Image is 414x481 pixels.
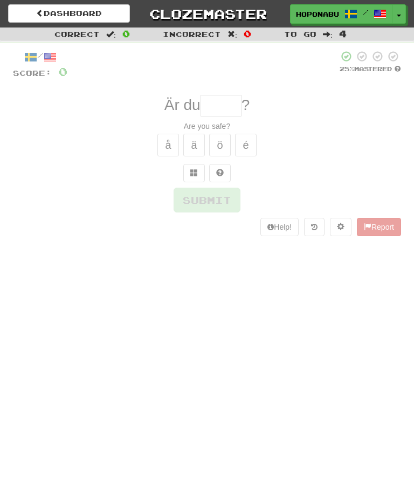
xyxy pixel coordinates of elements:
button: ö [209,134,231,156]
button: Submit [174,188,240,212]
a: Dashboard [8,4,130,23]
div: Mastered [339,65,401,73]
a: HopOnABus / [290,4,392,24]
span: / [363,9,368,16]
button: ä [183,134,205,156]
div: Are you safe? [13,121,401,132]
span: Är du [164,97,201,113]
button: Switch sentence to multiple choice alt+p [183,164,205,182]
button: Report [357,218,401,236]
div: / [13,50,67,64]
button: Help! [260,218,299,236]
span: 0 [58,65,67,78]
span: 0 [244,28,251,39]
span: : [323,30,333,38]
a: Clozemaster [146,4,268,23]
button: å [157,134,179,156]
span: 4 [339,28,347,39]
span: Incorrect [163,30,221,39]
button: Round history (alt+y) [304,218,325,236]
span: Correct [54,30,100,39]
span: 25 % [340,65,354,72]
span: Score: [13,68,52,78]
span: HopOnABus [296,9,339,19]
span: : [106,30,116,38]
span: 0 [122,28,130,39]
span: ? [241,97,250,113]
span: To go [284,30,316,39]
button: Single letter hint - you only get 1 per sentence and score half the points! alt+h [209,164,231,182]
button: é [235,134,257,156]
span: : [227,30,237,38]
